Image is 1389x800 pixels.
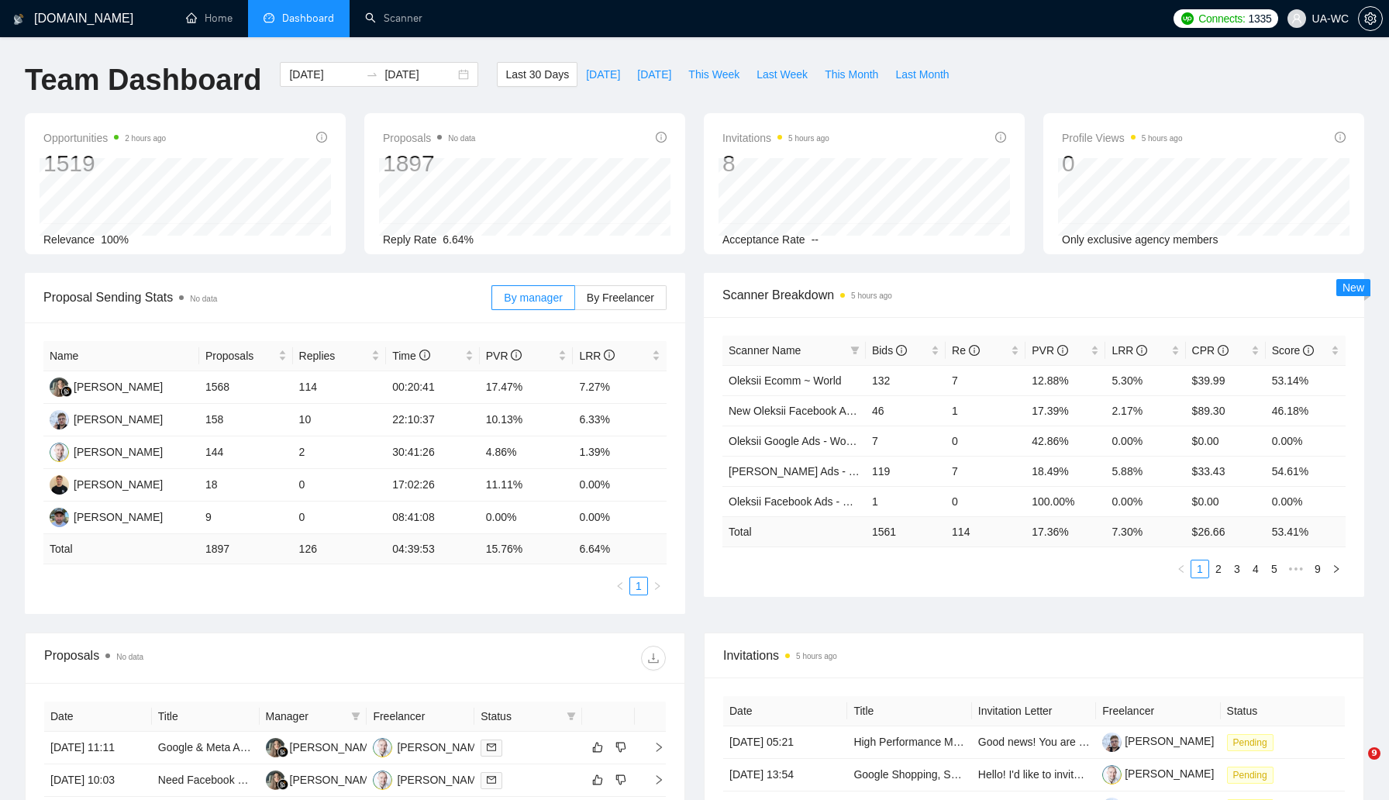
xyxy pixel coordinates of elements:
th: Proposals [199,341,293,371]
button: [DATE] [629,62,680,87]
span: No data [116,653,143,661]
span: CPR [1192,344,1229,357]
td: 17:02:26 [386,469,480,502]
td: $89.30 [1186,395,1266,426]
td: 0.00% [1105,426,1185,456]
li: 1 [1191,560,1209,578]
span: [DATE] [637,66,671,83]
a: 2 [1210,560,1227,578]
th: Title [847,696,971,726]
td: 18 [199,469,293,502]
span: left [615,581,625,591]
div: Proposals [44,646,355,671]
td: 10.13% [480,404,574,436]
td: 0.00% [573,469,667,502]
span: 100% [101,233,129,246]
td: 100.00% [1025,486,1105,516]
a: High Performance Media Buyer | Google, Meta & TikTok Ads [853,736,1144,748]
span: user [1291,13,1302,24]
button: dislike [612,771,630,789]
td: 17.36 % [1025,516,1105,547]
th: Freelancer [1096,696,1220,726]
td: $ 26.66 [1186,516,1266,547]
td: [DATE] 05:21 [723,726,847,759]
input: End date [384,66,455,83]
span: Dashboard [282,12,334,25]
span: info-circle [1335,132,1346,143]
span: Re [952,344,980,357]
span: Last 30 Days [505,66,569,83]
span: Opportunities [43,129,166,147]
span: info-circle [1218,345,1229,356]
a: Oleksii Google Ads - World & exclude [729,435,908,447]
span: Manager [266,708,346,725]
button: like [588,738,607,757]
span: Bids [872,344,907,357]
td: 7.30 % [1105,516,1185,547]
button: like [588,771,607,789]
td: 6.64 % [573,534,667,564]
td: 0.00% [1105,486,1185,516]
div: [PERSON_NAME] [397,771,486,788]
td: 17.47% [480,371,574,404]
span: This Month [825,66,878,83]
span: info-circle [896,345,907,356]
td: 15.76 % [480,534,574,564]
td: 00:20:41 [386,371,480,404]
button: setting [1358,6,1383,31]
td: 54.61% [1266,456,1346,486]
td: 0 [293,469,387,502]
a: Pending [1227,736,1280,748]
span: mail [487,743,496,752]
div: [PERSON_NAME] [397,739,486,756]
button: [DATE] [577,62,629,87]
td: 9 [199,502,293,534]
td: 114 [946,516,1025,547]
td: 1 [866,486,946,516]
td: 1 [946,395,1025,426]
li: Next Page [648,577,667,595]
span: Acceptance Rate [722,233,805,246]
td: 1.39% [573,436,667,469]
a: [PERSON_NAME] [1102,767,1214,780]
td: 46 [866,395,946,426]
span: Time [392,350,429,362]
span: Only exclusive agency members [1062,233,1218,246]
div: 0 [1062,149,1183,178]
a: 5 [1266,560,1283,578]
th: Invitation Letter [972,696,1096,726]
a: IG[PERSON_NAME] [50,412,163,425]
span: filter [564,705,579,728]
td: 11.11% [480,469,574,502]
td: 132 [866,365,946,395]
span: Last Week [757,66,808,83]
span: 6.64% [443,233,474,246]
td: 7 [946,456,1025,486]
span: Proposals [383,129,475,147]
td: 0.00% [573,502,667,534]
span: Replies [299,347,369,364]
div: [PERSON_NAME] [290,771,379,788]
span: info-circle [1303,345,1314,356]
a: setting [1358,12,1383,25]
li: 2 [1209,560,1228,578]
td: 6.33% [573,404,667,436]
h1: Team Dashboard [25,62,261,98]
span: filter [567,712,576,721]
td: 7.27% [573,371,667,404]
li: Next 5 Pages [1284,560,1308,578]
span: ••• [1284,560,1308,578]
img: gigradar-bm.png [277,747,288,757]
td: 17.39% [1025,395,1105,426]
li: 5 [1265,560,1284,578]
a: LK[PERSON_NAME] [50,380,163,392]
button: Last Month [887,62,957,87]
img: gigradar-bm.png [61,386,72,397]
span: swap-right [366,68,378,81]
span: info-circle [969,345,980,356]
td: Total [722,516,866,547]
td: 1561 [866,516,946,547]
span: filter [351,712,360,721]
a: SS[PERSON_NAME] [50,510,163,522]
span: No data [190,295,217,303]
